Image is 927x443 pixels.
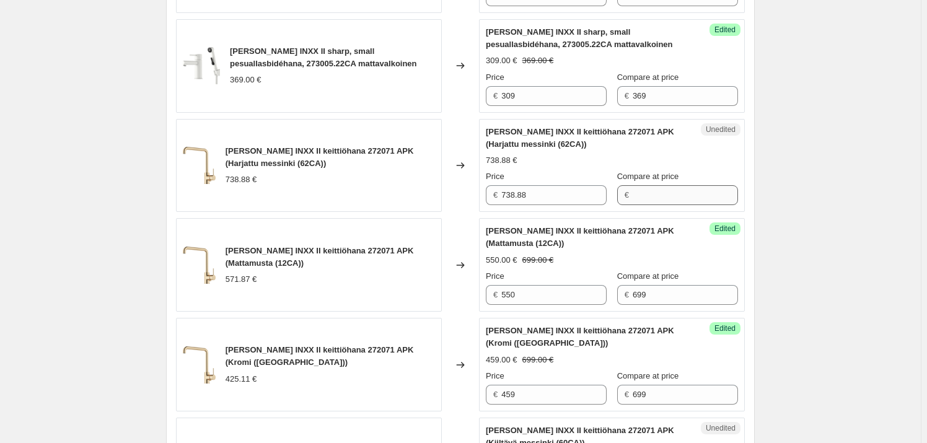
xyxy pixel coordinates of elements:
img: F272071.62_fr_80x.webp [183,247,216,284]
span: € [493,91,498,100]
strike: 369.00 € [522,55,554,67]
span: € [493,190,498,200]
div: 571.87 € [226,273,257,286]
span: Compare at price [617,172,679,181]
span: [PERSON_NAME] INXX II sharp, small pesuallasbidéhana, 273005.22CA mattavalkoinen [486,27,673,49]
span: [PERSON_NAME] INXX II keittiöhana 272071 APK (Kromi ([GEOGRAPHIC_DATA])) [486,326,674,348]
div: 425.11 € [226,373,257,385]
div: 738.88 € [226,173,257,186]
span: Edited [714,25,736,35]
span: € [625,290,629,299]
span: Compare at price [617,72,679,82]
span: Unedited [706,125,736,134]
div: 459.00 € [486,354,517,366]
strike: 699.00 € [522,254,554,266]
span: Price [486,72,504,82]
span: Unedited [706,423,736,433]
span: Edited [714,224,736,234]
span: [PERSON_NAME] INXX II sharp, small pesuallasbidéhana, 273005.22CA mattavalkoinen [230,46,417,68]
span: Price [486,172,504,181]
div: 309.00 € [486,55,517,67]
span: Edited [714,323,736,333]
span: [PERSON_NAME] INXX II keittiöhana 272071 APK (Harjattu messinki (62CA)) [486,127,674,149]
div: 369.00 € [230,74,261,86]
div: 550.00 € [486,254,517,266]
span: [PERSON_NAME] INXX II keittiöhana 272071 APK (Harjattu messinki (62CA)) [226,146,414,168]
span: Price [486,271,504,281]
span: € [493,290,498,299]
span: Compare at price [617,371,679,380]
span: Price [486,371,504,380]
span: € [493,390,498,399]
strike: 699.00 € [522,354,554,366]
span: € [625,390,629,399]
img: F272071.62_fr_80x.webp [183,147,216,184]
span: [PERSON_NAME] INXX II keittiöhana 272071 APK (Mattamusta (12CA)) [226,246,414,268]
span: € [625,91,629,100]
img: F272071.62_fr_80x.webp [183,346,216,384]
div: 738.88 € [486,154,517,167]
span: € [625,190,629,200]
img: F273005.22_fr_80x.png [183,47,220,84]
span: [PERSON_NAME] INXX II keittiöhana 272071 APK (Kromi ([GEOGRAPHIC_DATA])) [226,345,414,367]
span: Compare at price [617,271,679,281]
span: [PERSON_NAME] INXX II keittiöhana 272071 APK (Mattamusta (12CA)) [486,226,674,248]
